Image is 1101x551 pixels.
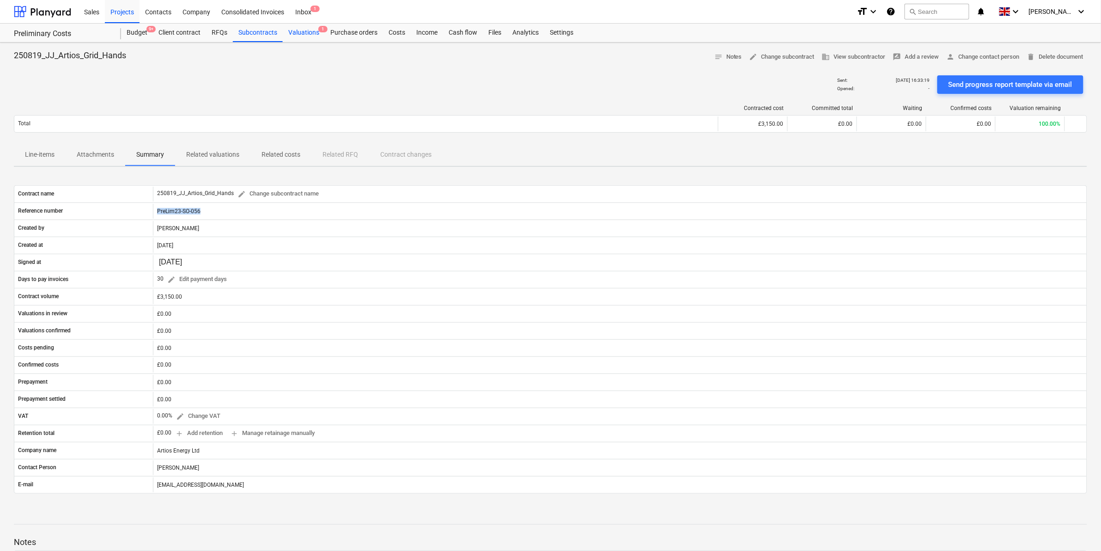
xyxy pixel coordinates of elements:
[544,24,579,42] a: Settings
[383,24,411,42] div: Costs
[136,150,164,159] p: Summary
[18,258,41,266] p: Signed at
[18,447,56,454] p: Company name
[822,53,830,61] span: business
[714,53,723,61] span: notes
[1023,50,1087,64] button: Delete document
[889,50,943,64] button: Add a review
[175,429,183,438] span: add
[822,52,886,62] span: View subcontractor
[153,375,1087,390] div: £0.00
[18,429,55,437] p: Retention total
[18,241,43,249] p: Created at
[949,79,1072,91] div: Send progress report template via email
[1039,121,1061,127] span: 100.00%
[226,426,318,441] button: Manage retainage manually
[18,344,54,352] p: Costs pending
[857,6,868,17] i: format_size
[749,53,758,61] span: edit
[18,310,67,318] p: Valuations in review
[157,272,231,287] div: 30
[1029,8,1075,15] span: [PERSON_NAME] Jack
[325,24,383,42] a: Purchase orders
[77,150,114,159] p: Attachments
[175,428,223,439] span: Add retention
[839,121,853,127] span: £0.00
[153,460,1087,475] div: [PERSON_NAME]
[905,4,969,19] button: Search
[14,29,110,39] div: Preliminary Costs
[206,24,233,42] a: RFQs
[153,306,1087,321] div: £0.00
[25,150,55,159] p: Line-items
[153,24,206,42] a: Client contract
[908,121,922,127] span: £0.00
[233,24,283,42] a: Subcontracts
[230,429,238,438] span: add
[283,24,325,42] div: Valuations
[443,24,483,42] a: Cash flow
[1027,53,1035,61] span: delete
[711,50,746,64] button: Notes
[153,238,1087,253] div: [DATE]
[1076,6,1087,17] i: keyboard_arrow_down
[310,6,320,12] span: 1
[714,52,742,62] span: Notes
[186,150,239,159] p: Related valuations
[153,478,1087,492] div: [EMAIL_ADDRESS][DOMAIN_NAME]
[893,53,901,61] span: rate_review
[14,50,126,61] p: 250819_JJ_Artios_Grid_Hands
[146,26,156,32] span: 9+
[999,105,1061,111] div: Valuation remaining
[18,293,59,300] p: Contract volume
[1027,52,1083,62] span: Delete document
[838,77,848,83] p: Sent :
[237,190,246,198] span: edit
[121,24,153,42] div: Budget
[943,50,1023,64] button: Change contact person
[318,26,328,32] span: 1
[157,409,224,423] div: 0.00%
[171,426,226,441] button: Add retention
[167,274,227,285] span: Edit payment days
[153,221,1087,236] div: [PERSON_NAME]
[18,275,68,283] p: Days to pay invoices
[176,412,184,421] span: edit
[977,121,992,127] span: £0.00
[167,275,176,284] span: edit
[157,187,322,201] div: 250819_JJ_Artios_Grid_Hands
[507,24,544,42] div: Analytics
[172,409,224,423] button: Change VAT
[157,256,201,269] input: Change
[153,392,1087,407] div: £0.00
[746,50,818,64] button: Change subcontract
[818,50,889,64] button: View subcontractor
[868,6,879,17] i: keyboard_arrow_down
[977,6,986,17] i: notifications
[18,224,44,232] p: Created by
[411,24,443,42] a: Income
[791,105,853,111] div: Committed total
[283,24,325,42] a: Valuations1
[1010,6,1022,17] i: keyboard_arrow_down
[722,105,784,111] div: Contracted cost
[176,411,220,422] span: Change VAT
[18,361,59,369] p: Confirmed costs
[1055,507,1101,551] iframe: Chat Widget
[947,53,955,61] span: person
[896,77,930,83] p: [DATE] 16:33:19
[483,24,507,42] a: Files
[164,272,231,287] button: Edit payment days
[237,189,319,199] span: Change subcontract name
[937,75,1083,94] button: Send progress report template via email
[838,86,855,92] p: Opened :
[909,8,916,15] span: search
[18,464,56,471] p: Contact Person
[18,481,33,489] p: E-mail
